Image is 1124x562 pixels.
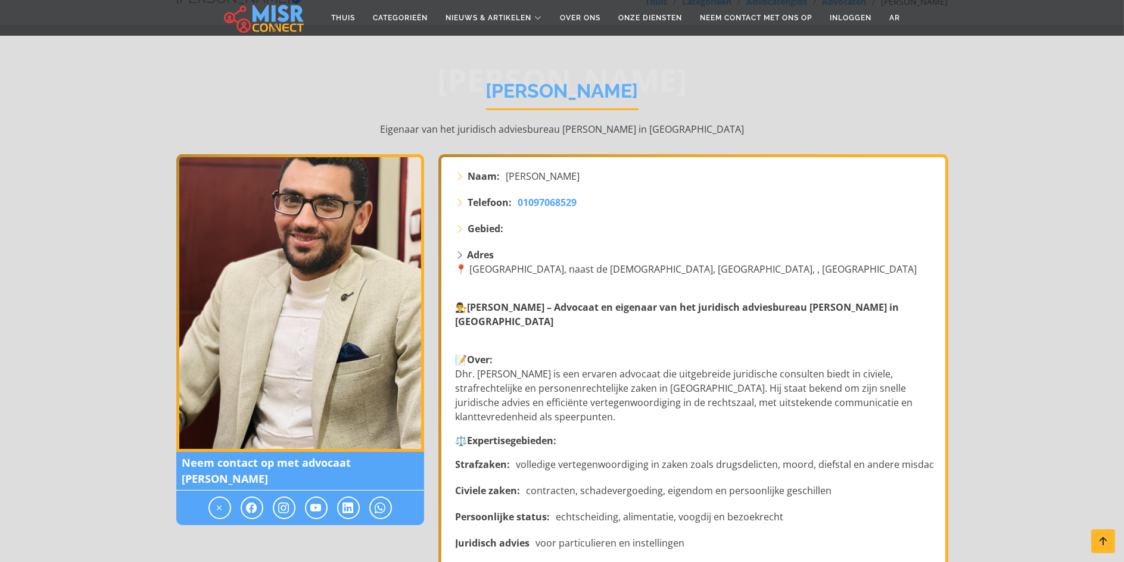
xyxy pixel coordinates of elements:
[700,14,812,22] font: Neem contact met ons op
[691,7,821,29] a: Neem contact met ons op
[618,14,682,22] font: Onze diensten
[224,3,304,33] img: hoofd.misr_connect
[536,536,685,549] font: voor particulieren en instellingen
[609,7,691,29] a: Onze diensten
[456,367,913,423] font: Dhr. [PERSON_NAME] is een ervaren advocaat die uitgebreide juridische consulten biedt in civiele,...
[456,263,917,276] font: 📍 [GEOGRAPHIC_DATA], naast de [DEMOGRAPHIC_DATA], [GEOGRAPHIC_DATA], , [GEOGRAPHIC_DATA]
[373,14,428,22] font: Categorieën
[468,353,493,366] font: Over:
[456,458,510,471] font: Strafzaken:
[456,301,468,314] font: 👨‍⚖️
[456,353,468,366] font: 📝
[468,248,494,261] font: Adres
[437,7,551,29] a: Nieuws & Artikelen
[456,301,899,328] font: [PERSON_NAME] – Advocaat en eigenaar van het juridisch adviesbureau [PERSON_NAME] in [GEOGRAPHIC_...
[437,58,687,101] font: [PERSON_NAME]
[821,7,880,29] a: Inloggen
[556,510,784,523] font: echtscheiding, alimentatie, voogdij en bezoekrecht
[468,434,557,447] font: Expertisegebieden:
[380,123,744,136] font: Eigenaar van het juridisch adviesbureau [PERSON_NAME] in [GEOGRAPHIC_DATA]
[456,510,550,523] font: Persoonlijke status:
[364,7,437,29] a: Categorieën
[506,170,580,183] font: [PERSON_NAME]
[468,196,512,209] font: Telefoon:
[468,170,500,183] font: Naam:
[468,222,504,235] font: Gebied:
[486,80,639,102] font: [PERSON_NAME]
[518,196,577,209] font: 01097068529
[322,7,364,29] a: Thuis
[518,195,577,210] a: 01097068529
[560,14,600,22] font: Over ons
[182,455,351,486] font: Neem contact op met advocaat [PERSON_NAME]
[456,536,530,549] font: Juridisch advies
[456,484,521,497] font: Civiele zaken:
[516,458,947,471] font: volledige vertegenwoordiging in zaken zoals drugsdelicten, moord, diefstal en andere misdaden
[331,14,355,22] font: Thuis
[889,14,900,22] font: AR
[527,484,832,497] font: contracten, schadevergoeding, eigendom en persoonlijke geschillen
[176,154,424,452] img: Mohamed El Kady Advocaat
[456,434,468,447] font: ⚖️
[446,14,531,22] font: Nieuws & Artikelen
[551,7,609,29] a: Over ons
[830,14,871,22] font: Inloggen
[880,7,909,29] a: AR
